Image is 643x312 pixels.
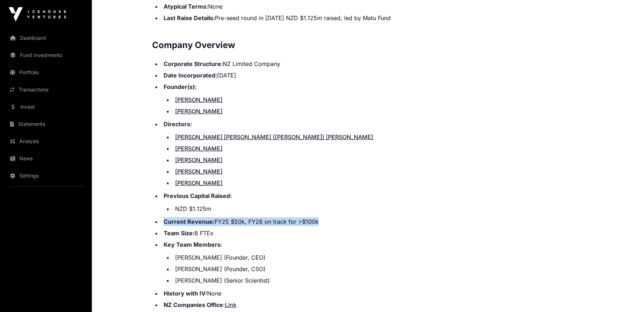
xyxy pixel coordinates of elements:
a: [PERSON_NAME] [175,145,222,152]
strong: Key Team Members [164,241,221,248]
strong: History with IV: [164,290,207,297]
strong: NZ Companies Office [164,301,223,308]
a: Statements [6,116,86,132]
h2: Company Overview [152,39,583,51]
li: : [161,301,583,309]
li: [PERSON_NAME] (Founder, CEO) [173,253,583,262]
strong: Directors: [164,120,192,128]
li: None [161,289,583,298]
a: Portfolio [6,65,86,80]
a: [PERSON_NAME] [175,179,222,186]
a: Link [225,301,236,308]
a: Dashboard [6,30,86,46]
iframe: Chat Widget [607,278,643,312]
li: [PERSON_NAME] (Founder, CSO) [173,265,583,273]
a: Transactions [6,82,86,98]
img: Icehouse Ventures Logo [9,7,66,22]
a: [PERSON_NAME] [175,108,222,115]
a: [PERSON_NAME] [175,96,222,103]
strong: Team Size: [164,230,194,237]
li: : [161,240,583,285]
a: [PERSON_NAME] [175,168,222,175]
a: [PERSON_NAME] [175,156,222,164]
li: [PERSON_NAME] (Senior Scientist) [173,276,583,285]
a: Analysis [6,133,86,149]
strong: Last Raise Details: [164,14,215,22]
a: Invest [6,99,86,115]
li: [DATE] [161,71,583,80]
li: Pre-seed round in [DATE] NZD $1.125m raised, led by Matu Fund [161,14,583,22]
li: FY25 $50k, FY26 on track for >$100k [161,217,583,226]
strong: Atypical Terms: [164,3,208,10]
strong: Current Revenue: [164,218,215,225]
a: [PERSON_NAME] [PERSON_NAME] ([PERSON_NAME]) [PERSON_NAME] [175,133,373,141]
a: Fund Investments [6,47,86,63]
a: Settings [6,168,86,184]
a: News [6,151,86,166]
strong: Corporate Structure: [164,60,223,67]
li: None [161,2,583,11]
li: 8 FTEs [161,229,583,237]
strong: Date Incorporated: [164,72,217,79]
strong: Previous Capital Raised: [164,192,232,199]
li: NZD $1.125m [173,204,583,213]
li: NZ Limited Company [161,60,583,68]
strong: Founder(s): [164,83,197,90]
